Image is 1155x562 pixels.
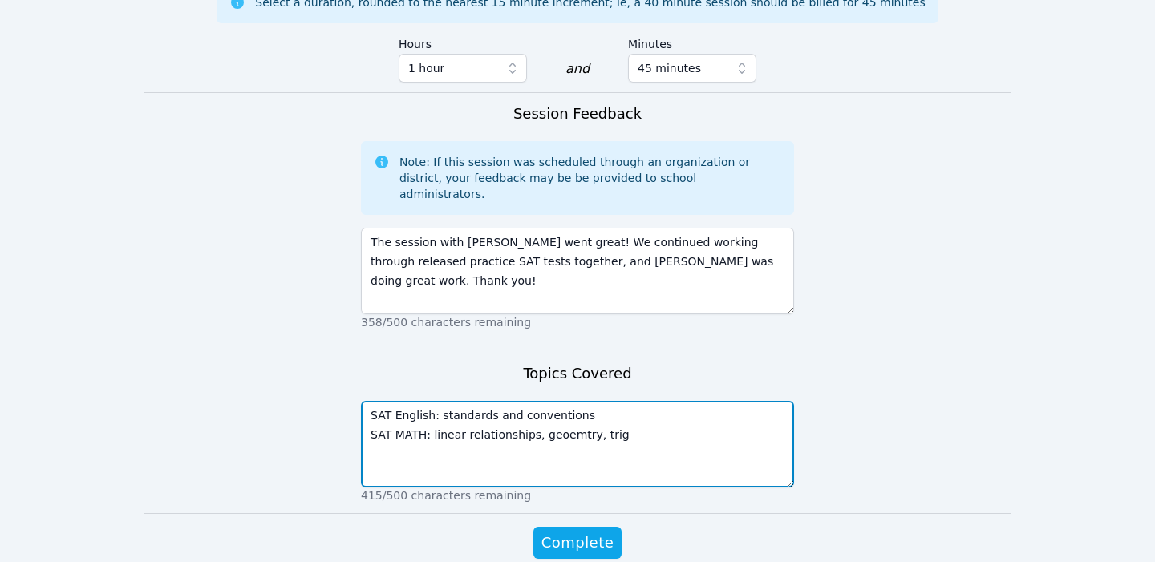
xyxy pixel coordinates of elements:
[628,54,756,83] button: 45 minutes
[399,154,781,202] div: Note: If this session was scheduled through an organization or district, your feedback may be be ...
[399,54,527,83] button: 1 hour
[361,314,794,330] p: 358/500 characters remaining
[541,532,614,554] span: Complete
[533,527,622,559] button: Complete
[513,103,642,125] h3: Session Feedback
[399,30,527,54] label: Hours
[565,59,590,79] div: and
[523,362,631,385] h3: Topics Covered
[408,59,444,78] span: 1 hour
[361,228,794,314] textarea: The session with [PERSON_NAME] went great! We continued working through released practice SAT tes...
[628,30,756,54] label: Minutes
[361,487,794,503] p: 415/500 characters remaining
[638,59,701,78] span: 45 minutes
[361,401,794,487] textarea: SAT English: standards and conventions SAT MATH: linear relationships, geoemtry, trig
